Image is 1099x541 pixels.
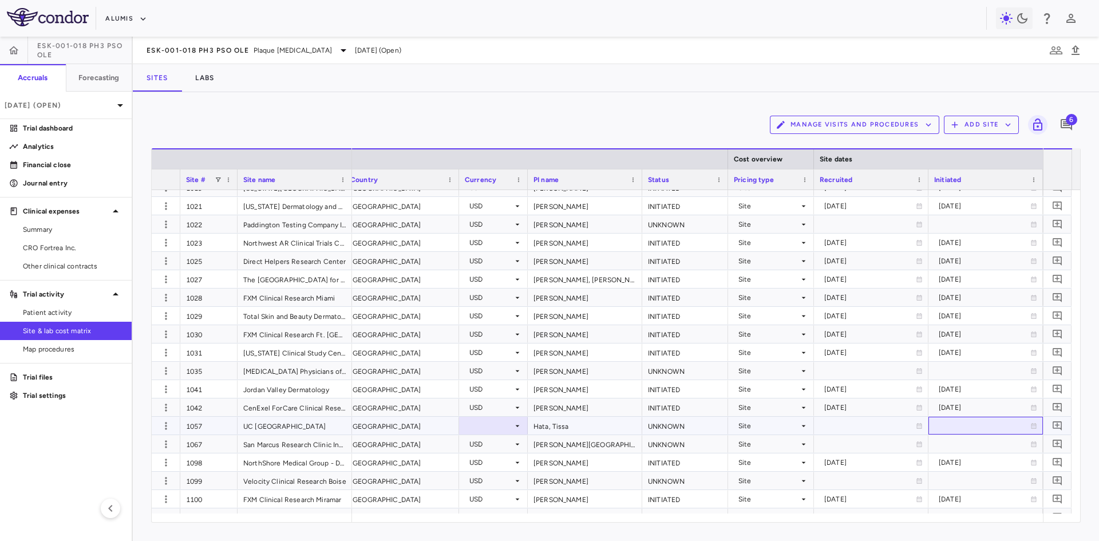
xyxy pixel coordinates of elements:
[1066,114,1077,125] span: 6
[734,155,782,163] span: Cost overview
[939,398,1030,417] div: [DATE]
[345,435,459,453] div: [GEOGRAPHIC_DATA]
[23,326,122,336] span: Site & lab cost matrix
[939,453,1030,472] div: [DATE]
[642,215,728,233] div: UNKNOWN
[770,116,939,134] button: Manage Visits and Procedures
[1052,457,1063,468] svg: Add comment
[469,215,513,234] div: USD
[147,46,249,55] span: ESK-001-018 Ph3 PsO OLE
[345,197,459,215] div: [GEOGRAPHIC_DATA]
[469,270,513,289] div: USD
[1050,235,1065,250] button: Add comment
[939,234,1030,252] div: [DATE]
[180,490,238,508] div: 1100
[642,252,728,270] div: INITIATED
[738,307,799,325] div: Site
[642,197,728,215] div: INITIATED
[642,343,728,361] div: INITIATED
[469,472,513,490] div: USD
[23,307,122,318] span: Patient activity
[180,215,238,233] div: 1022
[738,197,799,215] div: Site
[345,252,459,270] div: [GEOGRAPHIC_DATA]
[642,417,728,435] div: UNKNOWN
[738,343,799,362] div: Site
[243,176,275,184] span: Site name
[238,453,352,471] div: NorthShore Medical Group - Dermatology
[23,372,122,382] p: Trial files
[1052,420,1063,431] svg: Add comment
[238,417,352,435] div: UC [GEOGRAPHIC_DATA]
[533,176,559,184] span: PI name
[934,176,961,184] span: Initiated
[824,270,916,289] div: [DATE]
[345,472,459,489] div: [GEOGRAPHIC_DATA]
[738,490,799,508] div: Site
[345,362,459,380] div: [GEOGRAPHIC_DATA]
[23,141,122,152] p: Analytics
[824,398,916,417] div: [DATE]
[642,362,728,380] div: UNKNOWN
[528,380,642,398] div: [PERSON_NAME]
[1052,493,1063,504] svg: Add comment
[180,508,238,526] div: 1102
[238,472,352,489] div: Velocity Clinical Research Boise
[345,270,459,288] div: [GEOGRAPHIC_DATA]
[469,490,513,508] div: USD
[469,307,513,325] div: USD
[738,362,799,380] div: Site
[345,398,459,416] div: [GEOGRAPHIC_DATA]
[824,453,916,472] div: [DATE]
[238,270,352,288] div: The [GEOGRAPHIC_DATA] for Research
[345,234,459,251] div: [GEOGRAPHIC_DATA]
[345,453,459,471] div: [GEOGRAPHIC_DATA]
[180,472,238,489] div: 1099
[238,325,352,343] div: FXM Clinical Research Ft. [GEOGRAPHIC_DATA]
[1052,219,1063,230] svg: Add comment
[180,289,238,306] div: 1028
[824,289,916,307] div: [DATE]
[1052,255,1063,266] svg: Add comment
[1050,253,1065,268] button: Add comment
[528,417,642,435] div: Hata, Tissa
[345,417,459,435] div: [GEOGRAPHIC_DATA]
[1050,510,1065,525] button: Add comment
[1050,345,1065,360] button: Add comment
[939,380,1030,398] div: [DATE]
[642,435,728,453] div: UNKNOWN
[738,252,799,270] div: Site
[1050,326,1065,342] button: Add comment
[528,453,642,471] div: [PERSON_NAME]
[1050,491,1065,507] button: Add comment
[469,453,513,472] div: USD
[1052,475,1063,486] svg: Add comment
[1050,418,1065,433] button: Add comment
[528,252,642,270] div: [PERSON_NAME]
[345,215,459,233] div: [GEOGRAPHIC_DATA]
[23,224,122,235] span: Summary
[23,289,109,299] p: Trial activity
[238,234,352,251] div: Northwest AR Clinical Trials Center PLLC
[528,472,642,489] div: [PERSON_NAME]
[180,435,238,453] div: 1067
[738,417,799,435] div: Site
[824,252,916,270] div: [DATE]
[528,343,642,361] div: [PERSON_NAME]
[238,508,352,526] div: [GEOGRAPHIC_DATA]
[642,289,728,306] div: INITIATED
[1057,115,1076,135] button: Add comment
[238,215,352,233] div: Paddington Testing Company Inc
[642,307,728,325] div: INITIATED
[642,325,728,343] div: INITIATED
[820,176,852,184] span: Recruited
[18,73,48,83] h6: Accruals
[939,490,1030,508] div: [DATE]
[1052,237,1063,248] svg: Add comment
[180,398,238,416] div: 1042
[1050,455,1065,470] button: Add comment
[469,234,513,252] div: USD
[1050,400,1065,415] button: Add comment
[642,270,728,288] div: INITIATED
[642,380,728,398] div: INITIATED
